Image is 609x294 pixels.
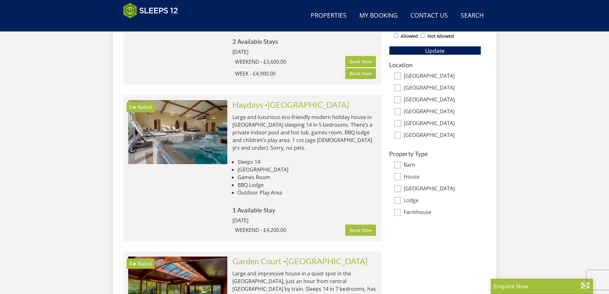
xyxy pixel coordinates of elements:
[232,256,282,266] a: Garden Court
[235,70,346,77] div: WEEK - £4,900.00
[308,9,349,23] a: Properties
[401,33,418,40] label: Allowed
[404,108,481,115] label: [GEOGRAPHIC_DATA]
[238,173,376,181] li: Games Room
[232,48,319,56] div: [DATE]
[404,197,481,204] label: Lodge
[357,9,400,23] a: My Booking
[408,9,450,23] a: Contact Us
[128,100,227,164] img: haydays-holiday-home-devon-sleeps-14-hot-tub-2.original.jpg
[404,97,481,104] label: [GEOGRAPHIC_DATA]
[404,186,481,193] label: [GEOGRAPHIC_DATA]
[389,150,481,157] h3: Property Type
[425,47,445,54] span: Update
[238,181,376,189] li: BBQ Lodge
[458,9,486,23] a: Search
[232,207,376,213] h4: 1 Available Stay
[235,226,346,234] div: WEEKEND - £4,200.00
[345,68,376,79] a: Book Now
[389,61,481,68] h3: Location
[404,209,481,216] label: Farmhouse
[345,225,376,235] a: Book Now
[123,3,178,19] img: Sleeps 12
[265,100,349,109] span: -
[404,85,481,92] label: [GEOGRAPHIC_DATA]
[268,100,349,109] a: [GEOGRAPHIC_DATA]
[484,66,609,294] iframe: LiveChat chat widget
[129,104,137,111] span: Haydays has a 5 star rating under the Quality in Tourism Scheme
[138,260,152,267] span: Rated
[232,38,376,45] h4: 2 Available Stays
[286,256,368,266] a: [GEOGRAPHIC_DATA]
[345,56,376,67] a: Book Now
[120,22,187,28] iframe: Customer reviews powered by Trustpilot
[235,58,346,66] div: WEEKEND - £3,600.00
[232,217,319,224] div: [DATE]
[404,73,481,80] label: [GEOGRAPHIC_DATA]
[238,189,376,196] li: Outdoor Play Area
[427,33,454,40] label: Not Allowed
[404,174,481,181] label: House
[232,100,263,109] a: Haydays
[404,162,481,169] label: Barn
[404,132,481,139] label: [GEOGRAPHIC_DATA]
[238,166,376,173] li: [GEOGRAPHIC_DATA]
[129,260,137,267] span: Garden Court has a 4 star rating under the Quality in Tourism Scheme
[404,120,481,127] label: [GEOGRAPHIC_DATA]
[232,113,376,152] p: Large and luxurious eco-friendly modern holiday house in [GEOGRAPHIC_DATA] sleeping 14 in 5 bedro...
[128,100,227,164] a: 5★ Rated
[138,104,152,111] span: Rated
[283,256,368,266] span: -
[389,46,481,55] button: Update
[238,158,376,166] li: Sleeps 14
